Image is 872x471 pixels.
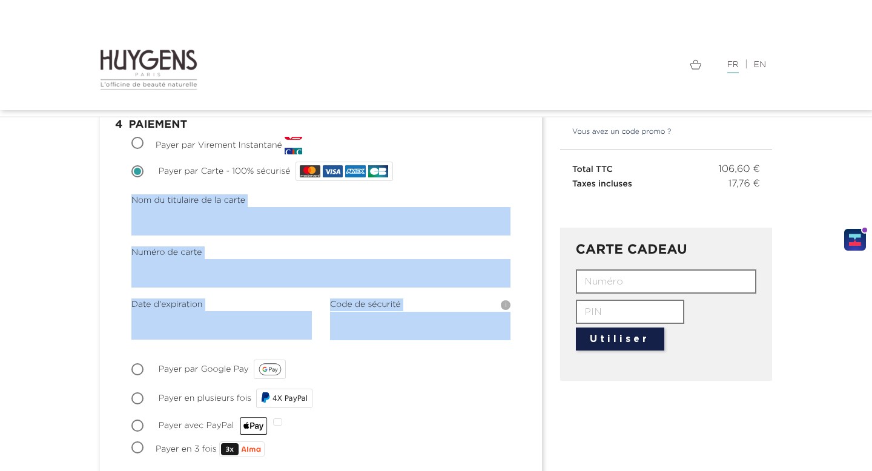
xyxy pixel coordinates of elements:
[219,441,265,457] img: p3x_logo.svg
[285,137,302,154] img: 29x29_square_gif.gif
[323,165,343,177] img: VISA
[159,421,268,430] span: Payer avec PayPal
[100,48,197,91] img: Huygens logo
[131,240,202,259] label: Numéro de carte
[109,113,533,137] h1: Paiement
[159,394,251,403] span: Payer en plusieurs fois
[572,165,613,174] span: Total TTC
[159,167,291,176] span: Payer par Carte - 100% sécurisé
[156,445,217,453] span: Payer en 3 fois
[131,207,510,236] iframe: paypal_card_name_field
[300,165,320,177] img: MASTERCARD
[368,165,388,177] img: CB_NATIONALE
[131,188,245,207] label: Nom du titulaire de la carte
[156,141,282,150] span: Payer par Virement Instantané
[572,180,632,188] span: Taxes incluses
[131,311,312,340] iframe: paypal_card_expiry_field
[272,394,308,403] span: 4X PayPal
[109,113,128,137] span: 4
[159,365,249,374] span: Payer par Google Pay
[576,328,664,351] button: Utiliser
[345,165,365,177] img: AMEX
[560,127,672,137] a: Vous avez un code promo ?
[131,292,202,311] label: Date d'expiration
[445,58,772,72] div: |
[330,292,401,312] label: Code de sécurité
[259,363,282,375] img: google_pay
[501,300,510,310] div: i
[728,177,760,191] span: 17,76 €
[131,259,510,288] iframe: paypal_card_number_field
[330,312,510,340] iframe: paypal_card_cvv_field
[576,269,757,294] input: Numéro
[718,162,760,177] span: 106,60 €
[576,243,757,257] h3: CARTE CADEAU
[572,191,760,211] iframe: PayPal Message 1
[576,300,684,324] input: PIN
